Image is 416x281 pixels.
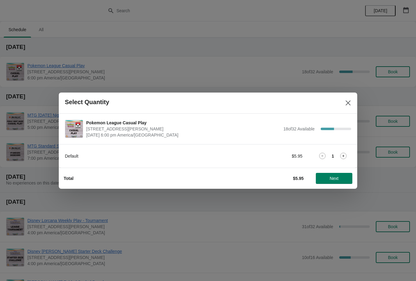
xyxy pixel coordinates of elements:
strong: $5.95 [293,176,304,181]
strong: 1 [332,153,334,159]
span: Pokemon League Casual Play [86,120,280,126]
span: 18 of 32 Available [283,126,315,131]
div: $5.95 [246,153,302,159]
span: Next [330,176,339,181]
button: Close [343,97,354,108]
strong: Total [64,176,73,181]
div: Default [65,153,234,159]
h2: Select Quantity [65,99,109,106]
button: Next [316,173,352,184]
span: [STREET_ADDRESS][PERSON_NAME] [86,126,280,132]
img: Pokemon League Casual Play | 2040 Louetta Rd Ste I Spring, TX 77388 | August 28 | 6:00 pm America... [65,120,83,138]
span: [DATE] 6:00 pm America/[GEOGRAPHIC_DATA] [86,132,280,138]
